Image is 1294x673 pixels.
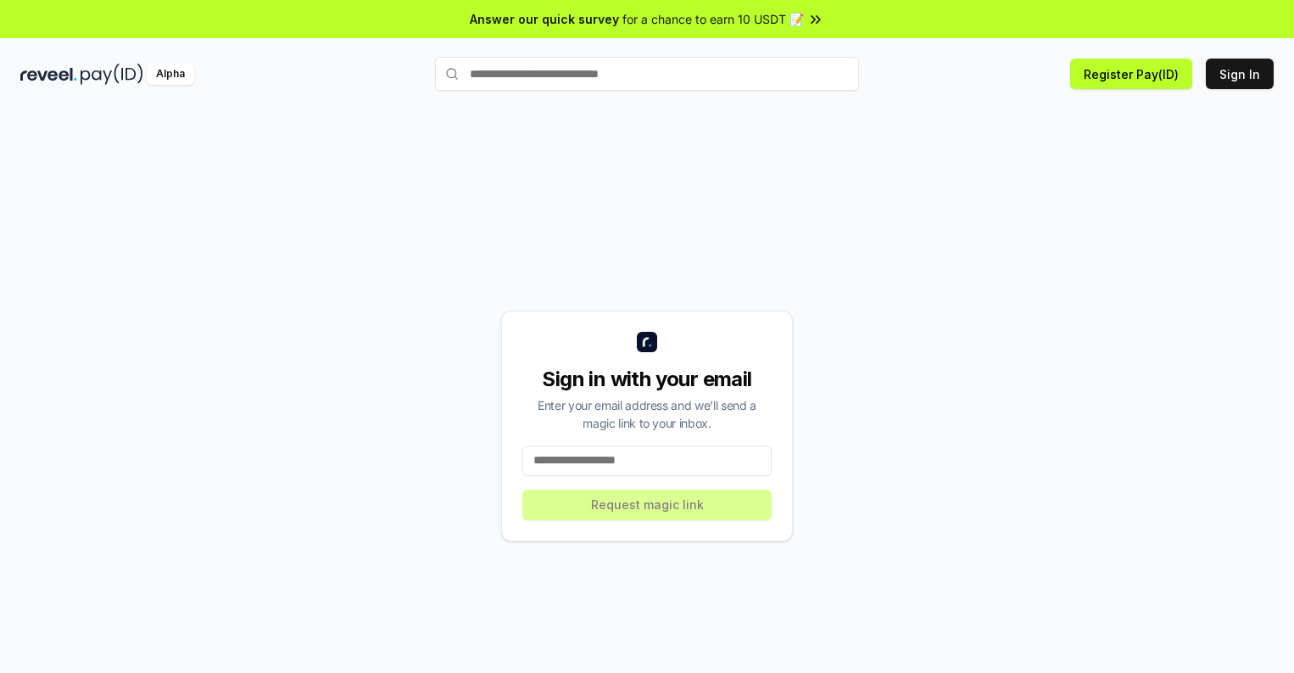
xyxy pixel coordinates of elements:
img: logo_small [637,332,657,352]
img: reveel_dark [20,64,77,85]
span: Answer our quick survey [470,10,619,28]
div: Sign in with your email [522,366,772,393]
button: Register Pay(ID) [1070,59,1192,89]
span: for a chance to earn 10 USDT 📝 [622,10,804,28]
button: Sign In [1206,59,1274,89]
div: Enter your email address and we’ll send a magic link to your inbox. [522,396,772,432]
div: Alpha [147,64,194,85]
img: pay_id [81,64,143,85]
